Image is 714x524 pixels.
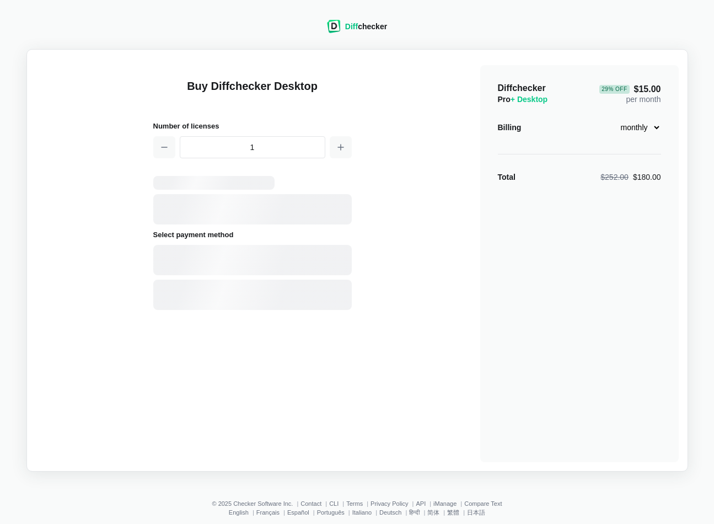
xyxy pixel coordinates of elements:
a: iManage [433,500,457,507]
a: हिन्दी [409,509,420,516]
input: 1 [180,136,325,158]
a: Français [256,509,280,516]
a: Terms [346,500,363,507]
a: CLI [329,500,339,507]
div: checker [345,21,387,32]
span: Diffchecker [498,83,546,93]
li: © 2025 Checker Software Inc. [212,500,300,507]
a: English [229,509,249,516]
div: $180.00 [600,172,661,183]
h1: Buy Diffchecker Desktop [153,78,352,107]
img: Diffchecker logo [327,20,341,33]
a: API [416,500,426,507]
a: Diffchecker logoDiffchecker [327,26,387,35]
strong: Total [498,173,516,181]
a: Contact [300,500,321,507]
a: Compare Text [464,500,502,507]
a: Español [287,509,309,516]
div: per month [599,83,661,105]
a: 繁體 [447,509,459,516]
a: 日本語 [467,509,485,516]
h2: Select payment method [153,229,352,240]
span: Pro [498,95,548,104]
a: Português [317,509,345,516]
span: $252.00 [600,173,629,181]
span: + Desktop [511,95,547,104]
a: 简体 [427,509,439,516]
div: 29 % Off [599,85,629,94]
a: Deutsch [379,509,401,516]
h2: Number of licenses [153,120,352,132]
span: $15.00 [599,85,661,94]
div: Billing [498,122,522,133]
a: Privacy Policy [371,500,408,507]
a: Italiano [352,509,372,516]
span: Diff [345,22,358,31]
